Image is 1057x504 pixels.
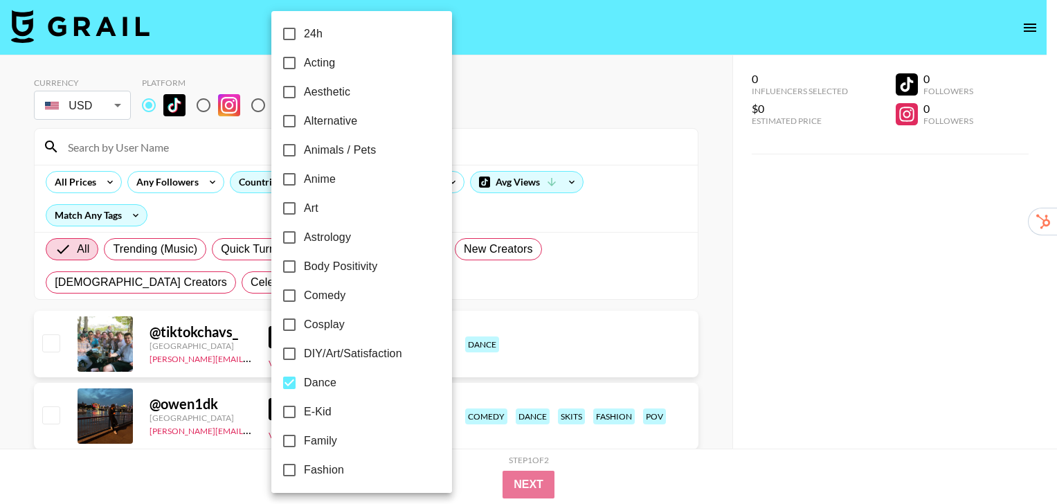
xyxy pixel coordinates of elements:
[304,462,344,478] span: Fashion
[304,404,332,420] span: E-Kid
[304,287,345,304] span: Comedy
[304,171,336,188] span: Anime
[304,113,357,129] span: Alternative
[304,26,323,42] span: 24h
[304,55,335,71] span: Acting
[304,316,345,333] span: Cosplay
[304,375,336,391] span: Dance
[304,345,402,362] span: DIY/Art/Satisfaction
[304,142,376,159] span: Animals / Pets
[304,229,351,246] span: Astrology
[304,258,377,275] span: Body Positivity
[304,84,350,100] span: Aesthetic
[304,200,318,217] span: Art
[988,435,1040,487] iframe: Drift Widget Chat Controller
[304,433,337,449] span: Family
